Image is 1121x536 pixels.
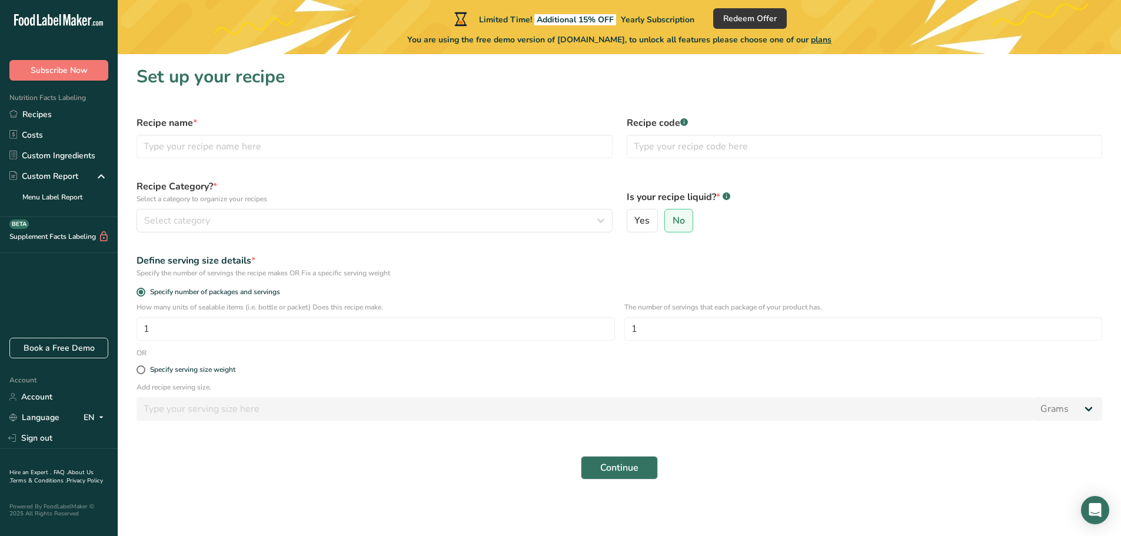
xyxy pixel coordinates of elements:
[137,179,613,204] label: Recipe Category?
[534,14,616,25] span: Additional 15% OFF
[137,116,613,130] label: Recipe name
[9,170,78,182] div: Custom Report
[9,338,108,358] a: Book a Free Demo
[9,407,59,428] a: Language
[9,468,94,485] a: About Us .
[129,348,154,358] div: OR
[621,14,694,25] span: Yearly Subscription
[811,34,831,45] span: plans
[407,34,831,46] span: You are using the free demo version of [DOMAIN_NAME], to unlock all features please choose one of...
[137,302,615,312] p: How many units of sealable items (i.e. bottle or packet) Does this recipe make.
[627,190,1103,204] label: Is your recipe liquid?
[1081,496,1109,524] div: Open Intercom Messenger
[9,503,108,517] div: Powered By FoodLabelMaker © 2025 All Rights Reserved
[137,135,613,158] input: Type your recipe name here
[84,411,108,425] div: EN
[145,288,280,297] span: Specify number of packages and servings
[9,468,51,477] a: Hire an Expert .
[150,365,235,374] div: Specify serving size weight
[713,8,787,29] button: Redeem Offer
[137,64,1102,90] h1: Set up your recipe
[137,209,613,232] button: Select category
[627,116,1103,130] label: Recipe code
[634,215,650,227] span: Yes
[137,397,1033,421] input: Type your serving size here
[627,135,1103,158] input: Type your recipe code here
[624,302,1103,312] p: The number of servings that each package of your product has.
[452,12,694,26] div: Limited Time!
[673,215,685,227] span: No
[723,12,777,25] span: Redeem Offer
[54,468,68,477] a: FAQ .
[137,194,613,204] p: Select a category to organize your recipes
[9,60,108,81] button: Subscribe Now
[66,477,103,485] a: Privacy Policy
[137,382,1102,392] p: Add recipe serving size.
[144,214,210,228] span: Select category
[31,64,88,76] span: Subscribe Now
[10,477,66,485] a: Terms & Conditions .
[600,461,638,475] span: Continue
[137,268,1102,278] div: Specify the number of servings the recipe makes OR Fix a specific serving weight
[137,254,1102,268] div: Define serving size details
[9,219,29,229] div: BETA
[581,456,658,480] button: Continue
